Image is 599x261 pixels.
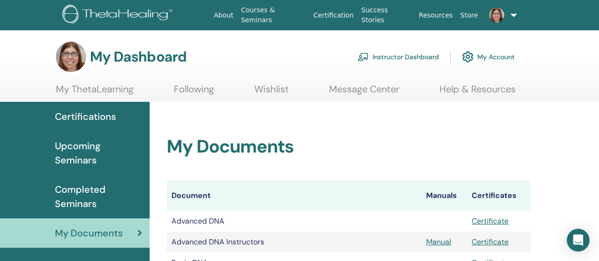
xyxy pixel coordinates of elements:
[210,7,237,24] a: About
[167,211,421,232] td: Advanced DNA
[55,139,142,167] span: Upcoming Seminars
[358,1,415,29] a: Success Stories
[55,182,142,211] span: Completed Seminars
[358,46,439,67] a: Instructor Dashboard
[415,7,457,24] a: Resources
[55,226,123,240] span: My Documents
[567,229,590,252] div: Open Intercom Messenger
[90,48,187,65] h3: My Dashboard
[167,136,531,158] h2: My Documents
[55,109,116,124] span: Certifications
[254,83,289,102] a: Wishlist
[174,83,214,102] a: Following
[237,1,310,29] a: Courses & Seminars
[56,42,86,72] img: default.jpg
[462,49,474,65] img: cog.svg
[467,180,531,211] th: Certificates
[489,8,504,23] img: default.jpg
[462,46,515,67] a: My Account
[167,180,421,211] th: Document
[472,216,509,226] a: Certificate
[329,83,399,102] a: Message Center
[167,232,421,252] td: Advanced DNA Instructors
[310,7,358,24] a: Certification
[358,53,369,61] img: chalkboard-teacher.svg
[439,83,516,102] a: Help & Resources
[456,7,482,24] a: Store
[63,5,176,26] img: logo.png
[56,83,134,102] a: My ThetaLearning
[472,237,509,247] a: Certificate
[421,180,467,211] th: Manuals
[426,237,451,247] a: Manual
